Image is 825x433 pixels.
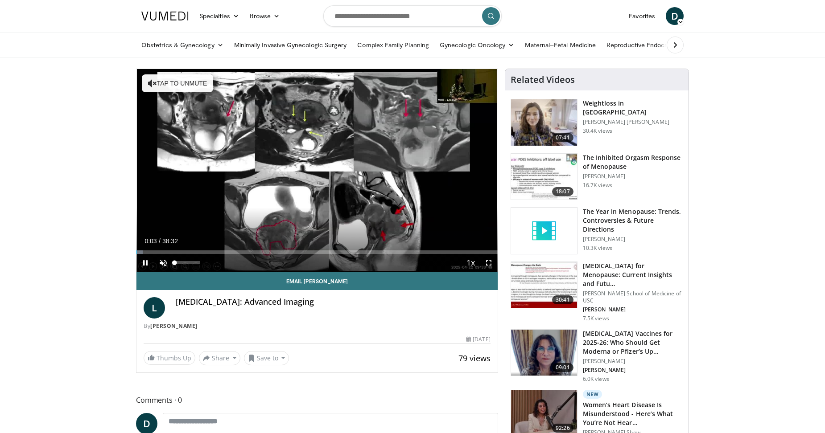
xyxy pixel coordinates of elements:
[583,329,683,356] h3: [MEDICAL_DATA] Vaccines for 2025-26: Who Should Get Moderna or Pfizer’s Up…
[136,272,498,290] a: Email [PERSON_NAME]
[244,7,285,25] a: Browse
[142,74,213,92] button: Tap to unmute
[136,250,498,254] div: Progress Bar
[520,36,601,54] a: Maternal–Fetal Medicine
[511,207,683,254] a: The Year in Menopause: Trends, Controversies & Future Directions [PERSON_NAME] 10.3K views
[244,351,289,365] button: Save to
[458,353,491,364] span: 79 views
[552,424,573,433] span: 92:26
[434,36,520,54] a: Gynecologic Oncology
[552,133,573,142] span: 07:41
[583,367,683,374] p: [PERSON_NAME]
[583,315,609,322] p: 7.5K views
[511,153,683,200] a: 18:07 The Inhibited Orgasm Response of Menopause [PERSON_NAME] 16.7K views
[511,99,683,146] a: 07:41 Weightloss in [GEOGRAPHIC_DATA] [PERSON_NAME] [PERSON_NAME] 30.4K views
[583,376,609,383] p: 6.0K views
[623,7,660,25] a: Favorites
[462,254,480,272] button: Playback Rate
[511,99,577,146] img: 9983fed1-7565-45be-8934-aef1103ce6e2.150x105_q85_crop-smart_upscale.jpg
[174,261,200,264] div: Volume Level
[511,329,683,383] a: 09:01 [MEDICAL_DATA] Vaccines for 2025-26: Who Should Get Moderna or Pfizer’s Up… [PERSON_NAME] [...
[176,297,491,307] h4: [MEDICAL_DATA]: Advanced Imaging
[136,36,229,54] a: Obstetrics & Gynecology
[144,237,157,245] span: 0:03
[194,7,244,25] a: Specialties
[480,254,498,272] button: Fullscreen
[552,187,573,196] span: 18:07
[666,7,684,25] a: D
[583,400,683,427] h3: Women’s Heart Disease Is Misunderstood - Here’s What You’re Not Hear…
[150,322,198,330] a: [PERSON_NAME]
[583,207,683,234] h3: The Year in Menopause: Trends, Controversies & Future Directions
[323,5,502,27] input: Search topics, interventions
[601,36,751,54] a: Reproductive Endocrinology & [MEDICAL_DATA]
[141,12,189,20] img: VuMedi Logo
[583,358,683,365] p: [PERSON_NAME]
[583,306,683,313] p: [PERSON_NAME]
[583,390,602,399] p: New
[144,297,165,319] a: L
[136,254,154,272] button: Pause
[136,69,498,272] video-js: Video Player
[511,262,577,308] img: 47271b8a-94f4-49c8-b914-2a3d3af03a9e.150x105_q85_crop-smart_upscale.jpg
[466,335,490,343] div: [DATE]
[583,245,612,252] p: 10.3K views
[144,322,491,330] div: By
[162,237,178,245] span: 38:32
[583,118,683,126] p: [PERSON_NAME] [PERSON_NAME]
[552,363,573,372] span: 09:01
[136,394,498,406] span: Comments 0
[583,173,683,180] p: [PERSON_NAME]
[511,261,683,322] a: 30:41 [MEDICAL_DATA] for Menopause: Current Insights and Futu… [PERSON_NAME] School of Medicine o...
[511,330,577,376] img: 4e370bb1-17f0-4657-a42f-9b995da70d2f.png.150x105_q85_crop-smart_upscale.png
[511,154,577,200] img: 283c0f17-5e2d-42ba-a87c-168d447cdba4.150x105_q85_crop-smart_upscale.jpg
[583,261,683,288] h3: [MEDICAL_DATA] for Menopause: Current Insights and Futu…
[583,236,683,243] p: [PERSON_NAME]
[511,208,577,254] img: video_placeholder_short.svg
[583,127,612,135] p: 30.4K views
[154,254,172,272] button: Unmute
[583,153,683,171] h3: The Inhibited Orgasm Response of Menopause
[583,99,683,117] h3: Weightloss in [GEOGRAPHIC_DATA]
[352,36,434,54] a: Complex Family Planning
[552,295,573,304] span: 30:41
[199,351,240,365] button: Share
[229,36,352,54] a: Minimally Invasive Gynecologic Surgery
[159,237,161,245] span: /
[511,74,575,85] h4: Related Videos
[144,351,195,365] a: Thumbs Up
[583,182,612,189] p: 16.7K views
[583,290,683,304] p: [PERSON_NAME] School of Medicine of USC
